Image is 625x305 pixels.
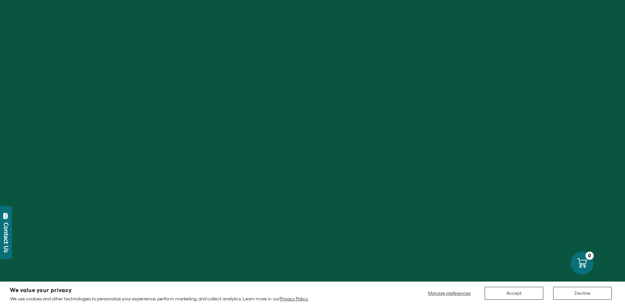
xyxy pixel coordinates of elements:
[280,296,308,301] a: Privacy Policy.
[10,288,308,293] h2: We value your privacy
[10,296,308,302] p: We use cookies and other technologies to personalize your experience, perform marketing, and coll...
[553,287,612,300] button: Decline
[485,287,543,300] button: Accept
[428,290,470,296] span: Manage preferences
[3,222,10,253] div: Contact Us
[585,252,594,260] div: 0
[424,287,475,300] button: Manage preferences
